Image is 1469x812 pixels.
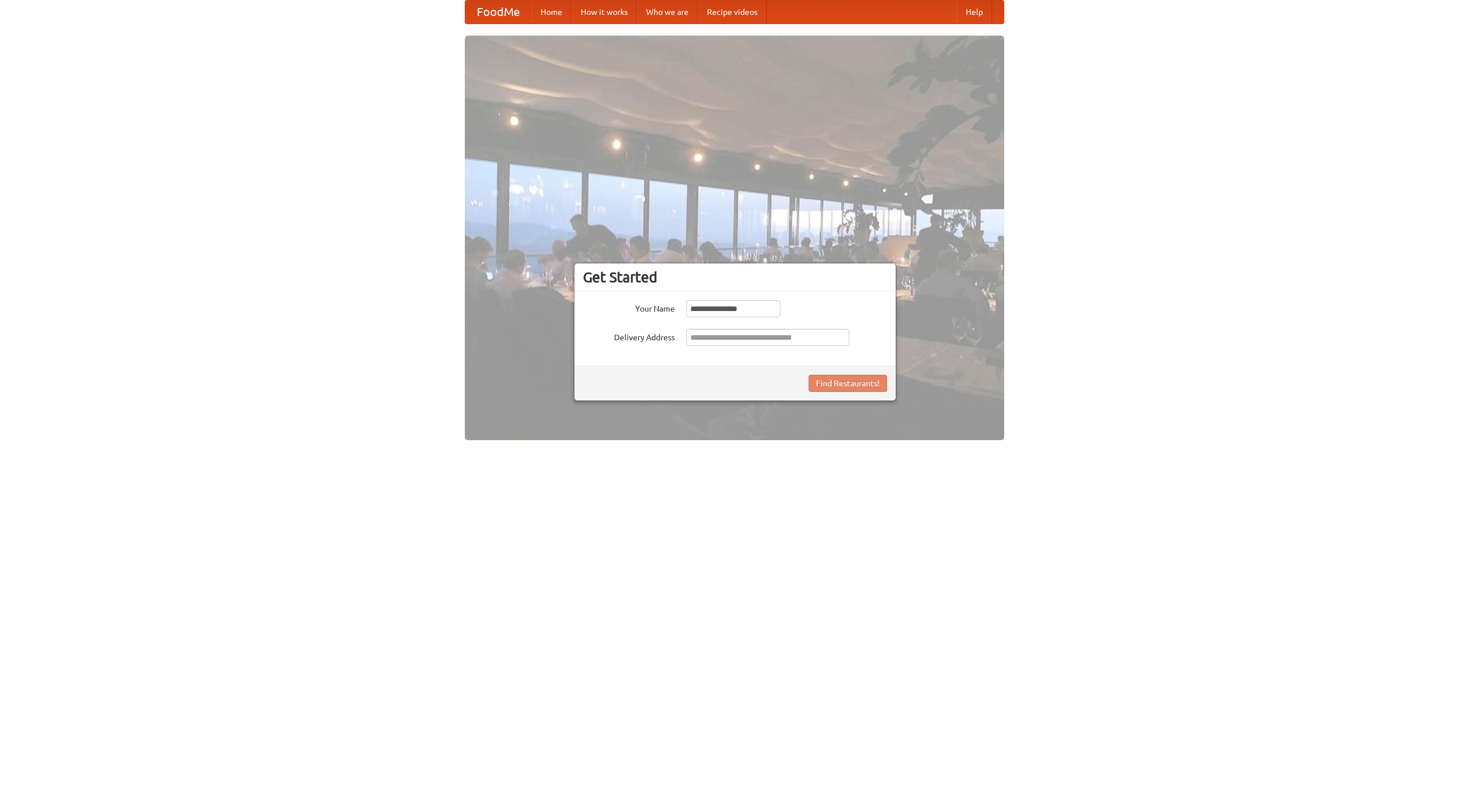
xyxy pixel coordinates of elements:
h3: Get Started [583,269,887,286]
a: Help [957,1,992,24]
a: FoodMe [465,1,531,24]
label: Your Name [583,300,675,314]
a: Recipe videos [698,1,767,24]
a: How it works [572,1,637,24]
a: Home [531,1,572,24]
label: Delivery Address [583,329,675,343]
button: Find Restaurants! [809,375,887,392]
a: Who we are [637,1,698,24]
